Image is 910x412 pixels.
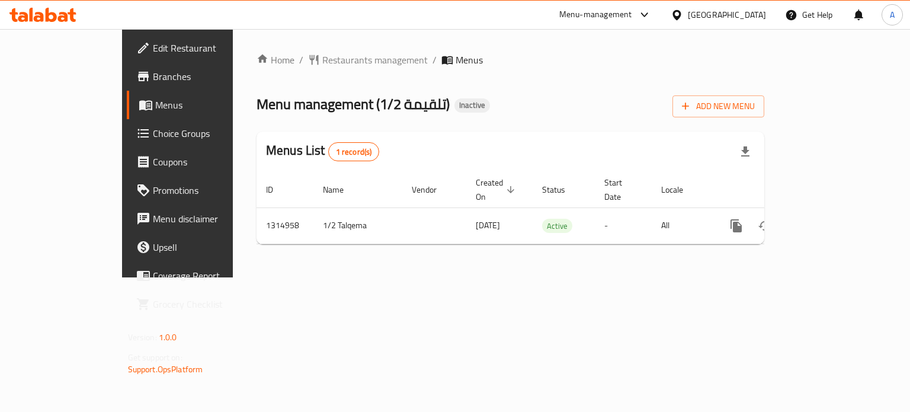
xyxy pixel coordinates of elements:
[559,8,632,22] div: Menu-management
[308,53,428,67] a: Restaurants management
[652,207,713,244] td: All
[688,8,766,21] div: [GEOGRAPHIC_DATA]
[155,98,265,112] span: Menus
[476,218,500,233] span: [DATE]
[432,53,437,67] li: /
[159,330,177,345] span: 1.0.0
[412,183,452,197] span: Vendor
[323,183,359,197] span: Name
[153,269,265,283] span: Coverage Report
[890,8,895,21] span: A
[153,183,265,197] span: Promotions
[266,142,379,161] h2: Menus List
[604,175,637,204] span: Start Date
[456,53,483,67] span: Menus
[153,41,265,55] span: Edit Restaurant
[127,176,274,205] a: Promotions
[153,69,265,84] span: Branches
[153,297,265,311] span: Grocery Checklist
[454,100,490,110] span: Inactive
[713,172,845,208] th: Actions
[128,362,203,377] a: Support.OpsPlatform
[672,95,764,117] button: Add New Menu
[313,207,402,244] td: 1/2 Talqema
[128,330,157,345] span: Version:
[542,183,581,197] span: Status
[257,53,764,67] nav: breadcrumb
[595,207,652,244] td: -
[257,91,450,117] span: Menu management ( 1/2 تلقيمة )
[266,183,289,197] span: ID
[542,219,572,233] span: Active
[328,142,380,161] div: Total records count
[127,261,274,290] a: Coverage Report
[127,91,274,119] a: Menus
[128,350,182,365] span: Get support on:
[127,119,274,148] a: Choice Groups
[257,53,294,67] a: Home
[257,172,845,244] table: enhanced table
[329,146,379,158] span: 1 record(s)
[682,99,755,114] span: Add New Menu
[722,212,751,240] button: more
[751,212,779,240] button: Change Status
[257,207,313,244] td: 1314958
[454,98,490,113] div: Inactive
[731,138,760,166] div: Export file
[127,290,274,318] a: Grocery Checklist
[127,233,274,261] a: Upsell
[661,183,698,197] span: Locale
[322,53,428,67] span: Restaurants management
[476,175,518,204] span: Created On
[299,53,303,67] li: /
[153,126,265,140] span: Choice Groups
[127,34,274,62] a: Edit Restaurant
[153,240,265,254] span: Upsell
[127,148,274,176] a: Coupons
[127,205,274,233] a: Menu disclaimer
[127,62,274,91] a: Branches
[153,212,265,226] span: Menu disclaimer
[153,155,265,169] span: Coupons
